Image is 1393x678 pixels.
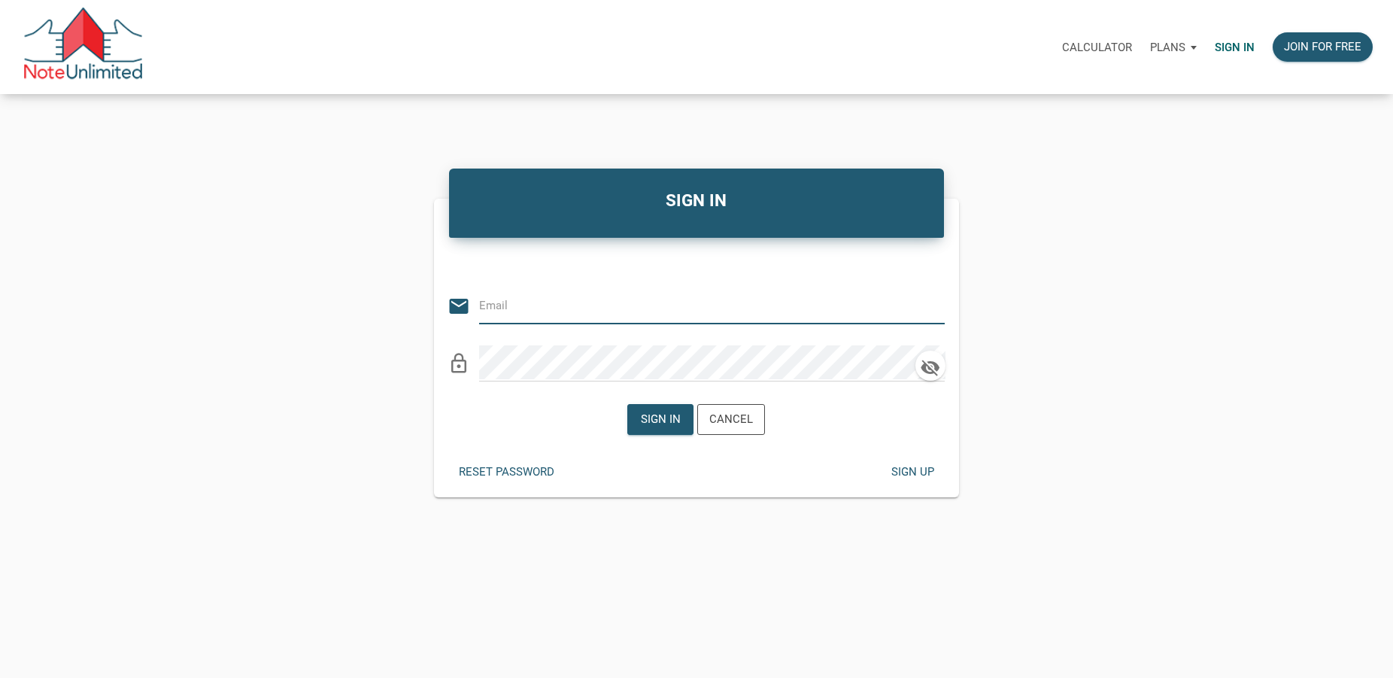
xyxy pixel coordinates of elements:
[891,464,933,481] div: Sign up
[709,411,753,428] div: Cancel
[641,411,681,428] div: Sign in
[1206,23,1264,71] a: Sign in
[1062,41,1132,54] p: Calculator
[627,404,693,435] button: Sign in
[479,288,922,322] input: Email
[1150,41,1185,54] p: Plans
[459,464,554,481] div: Reset password
[23,8,144,87] img: NoteUnlimited
[1141,23,1206,71] a: Plans
[460,188,933,214] h4: SIGN IN
[697,404,765,435] button: Cancel
[1284,38,1361,56] div: Join for free
[1053,23,1141,71] a: Calculator
[1273,32,1373,62] button: Join for free
[448,352,470,375] i: lock_outline
[1141,25,1206,70] button: Plans
[448,458,566,487] button: Reset password
[1215,41,1255,54] p: Sign in
[448,295,470,318] i: email
[879,458,945,487] button: Sign up
[1264,23,1382,71] a: Join for free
